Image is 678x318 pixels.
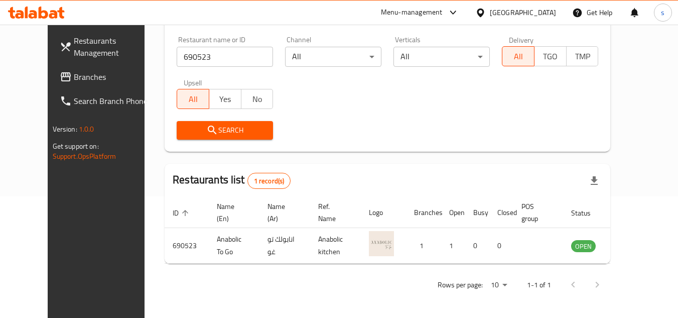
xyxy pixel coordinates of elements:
[502,46,534,66] button: All
[177,47,273,67] input: Search for restaurant name or ID..
[52,29,161,65] a: Restaurants Management
[465,228,489,264] td: 0
[527,279,551,291] p: 1-1 of 1
[241,89,274,109] button: No
[571,207,604,219] span: Status
[74,71,153,83] span: Branches
[441,197,465,228] th: Open
[509,36,534,43] label: Delivery
[248,176,291,186] span: 1 record(s)
[185,124,265,137] span: Search
[184,79,202,86] label: Upsell
[521,200,551,225] span: POS group
[566,46,599,66] button: TMP
[571,241,596,252] span: OPEN
[534,46,567,66] button: TGO
[438,279,483,291] p: Rows per page:
[74,95,153,107] span: Search Branch Phone
[571,49,595,64] span: TMP
[538,49,563,64] span: TGO
[79,123,94,136] span: 1.0.0
[209,89,241,109] button: Yes
[361,197,406,228] th: Logo
[406,197,441,228] th: Branches
[582,169,606,193] div: Export file
[177,12,598,27] h2: Restaurant search
[487,278,511,293] div: Rows per page:
[209,228,259,264] td: Anabolic To Go
[173,172,291,189] h2: Restaurants list
[173,207,192,219] span: ID
[406,228,441,264] td: 1
[177,121,273,140] button: Search
[213,92,237,107] span: Yes
[177,89,209,109] button: All
[53,150,116,163] a: Support.OpsPlatform
[490,7,556,18] div: [GEOGRAPHIC_DATA]
[165,228,209,264] td: 690523
[441,228,465,264] td: 1
[267,200,298,225] span: Name (Ar)
[661,7,664,18] span: s
[245,92,269,107] span: No
[489,228,513,264] td: 0
[489,197,513,228] th: Closed
[74,35,153,59] span: Restaurants Management
[247,173,291,189] div: Total records count
[393,47,490,67] div: All
[52,65,161,89] a: Branches
[217,200,247,225] span: Name (En)
[53,140,99,153] span: Get support on:
[506,49,530,64] span: All
[181,92,205,107] span: All
[369,231,394,256] img: Anabolic To Go
[381,7,443,19] div: Menu-management
[318,200,349,225] span: Ref. Name
[52,89,161,113] a: Search Branch Phone
[310,228,361,264] td: Anabolic kitchen
[285,47,381,67] div: All
[465,197,489,228] th: Busy
[165,197,650,264] table: enhanced table
[259,228,310,264] td: انابولك تو غو
[53,123,77,136] span: Version:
